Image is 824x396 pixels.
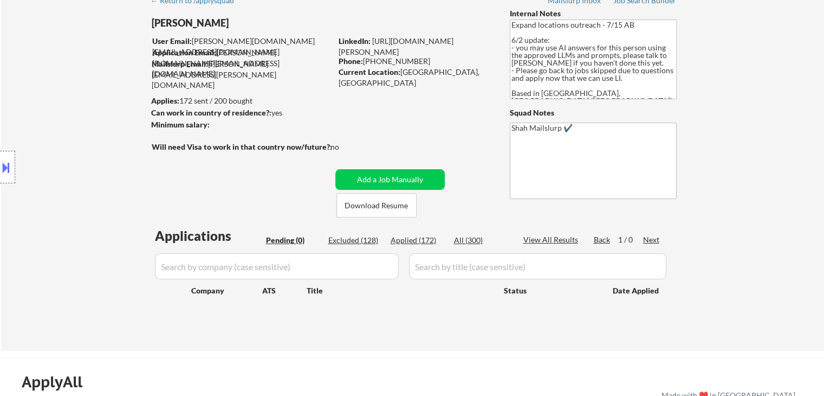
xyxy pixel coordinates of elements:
div: [GEOGRAPHIC_DATA], [GEOGRAPHIC_DATA] [339,67,492,88]
div: All (300) [454,235,508,246]
div: [PHONE_NUMBER] [339,56,492,67]
div: [PERSON_NAME] [152,16,374,30]
div: yes [151,107,328,118]
div: [PERSON_NAME][DOMAIN_NAME][EMAIL_ADDRESS][DOMAIN_NAME] [152,47,332,79]
input: Search by company (case sensitive) [155,253,399,279]
a: [URL][DOMAIN_NAME][PERSON_NAME] [339,36,453,56]
strong: LinkedIn: [339,36,371,46]
strong: Can work in country of residence?: [151,108,271,117]
div: [PERSON_NAME][EMAIL_ADDRESS][PERSON_NAME][DOMAIN_NAME] [152,59,332,91]
strong: Application Email: [152,48,216,57]
div: Squad Notes [510,107,677,118]
strong: User Email: [152,36,192,46]
div: Back [594,234,611,245]
div: Excluded (128) [328,235,382,246]
div: [PERSON_NAME][DOMAIN_NAME][EMAIL_ADDRESS][DOMAIN_NAME] [152,36,332,57]
div: no [330,142,361,152]
div: ATS [262,285,307,296]
div: Status [504,280,597,300]
div: ApplyAll [22,373,95,391]
div: Title [307,285,494,296]
div: Company [191,285,262,296]
strong: Phone: [339,56,363,66]
div: Applied (172) [391,235,445,246]
div: Internal Notes [510,8,677,19]
div: 172 sent / 200 bought [151,95,332,106]
strong: Will need Visa to work in that country now/future?: [152,142,332,151]
div: Date Applied [613,285,660,296]
div: Next [643,234,660,245]
strong: Mailslurp Email: [152,59,208,68]
input: Search by title (case sensitive) [409,253,666,279]
button: Add a Job Manually [335,169,445,190]
div: Pending (0) [266,235,320,246]
button: Download Resume [336,193,417,218]
div: View All Results [523,234,581,245]
div: Applications [155,229,262,242]
div: 1 / 0 [618,234,643,245]
strong: Current Location: [339,67,400,76]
